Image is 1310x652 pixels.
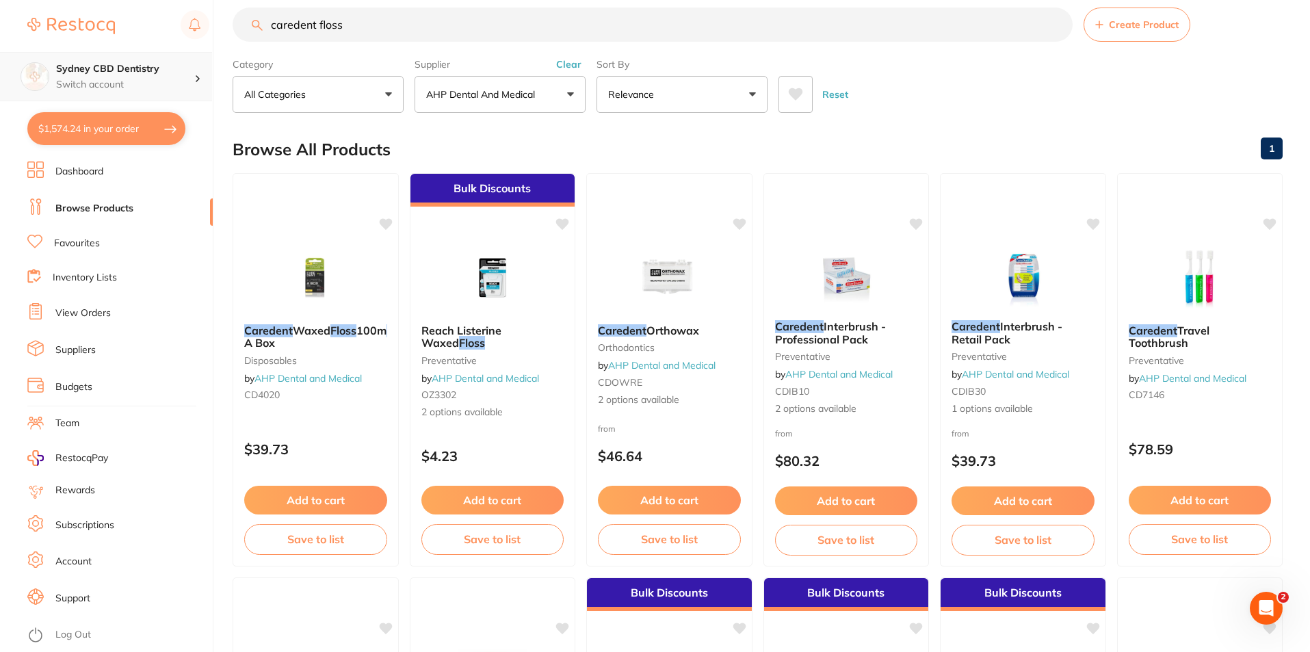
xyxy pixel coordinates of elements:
button: Add to cart [1129,486,1272,514]
a: Team [55,417,79,430]
a: Browse Products [55,202,133,216]
p: AHP Dental and Medical [426,88,540,101]
span: Interbrush - Retail Pack [952,320,1062,345]
span: Travel Toothbrush [1129,324,1209,350]
button: Save to list [421,524,564,554]
button: Add to cart [244,486,387,514]
span: from [775,428,793,439]
span: RestocqPay [55,452,108,465]
small: disposables [244,355,387,366]
em: Floss [330,324,356,337]
button: Save to list [1129,524,1272,554]
span: OZ3302 [421,389,456,401]
a: Budgets [55,380,92,394]
a: AHP Dental and Medical [962,368,1069,380]
b: Caredent Waxed Floss 100m Floss In A Box [244,324,387,350]
label: Supplier [415,58,586,70]
button: Relevance [597,76,768,113]
em: Caredent [952,320,1000,333]
a: Support [55,592,90,605]
span: CDIB10 [775,385,809,397]
small: preventative [775,351,918,362]
img: Caredent Orthowax [625,245,713,313]
span: from [598,423,616,434]
img: RestocqPay [27,450,44,466]
a: AHP Dental and Medical [608,359,716,371]
a: Favourites [54,237,100,250]
span: Interbrush - Professional Pack [775,320,886,345]
p: $80.32 [775,453,918,469]
a: RestocqPay [27,450,108,466]
span: 100m [356,324,387,337]
b: Caredent Interbrush - Professional Pack [775,320,918,345]
small: preventative [421,355,564,366]
span: from [952,428,969,439]
span: 2 options available [598,393,741,407]
a: AHP Dental and Medical [785,368,893,380]
a: View Orders [55,307,111,320]
span: CD7146 [1129,389,1164,401]
button: AHP Dental and Medical [415,76,586,113]
div: Bulk Discounts [941,578,1105,611]
button: Save to list [244,524,387,554]
span: 1 options available [952,402,1095,416]
a: AHP Dental and Medical [432,372,539,384]
img: Caredent Waxed Floss 100m Floss In A Box [271,245,360,313]
span: by [244,372,362,384]
em: Floss [459,336,485,350]
img: Caredent Interbrush - Retail Pack [978,241,1067,309]
span: CDOWRE [598,376,642,389]
button: Save to list [775,525,918,555]
a: Inventory Lists [53,271,117,285]
h4: Sydney CBD Dentistry [56,62,194,76]
div: Bulk Discounts [764,578,929,611]
a: AHP Dental and Medical [1139,372,1246,384]
span: by [952,368,1069,380]
img: Reach Listerine Waxed Floss [448,245,537,313]
em: Caredent [244,324,293,337]
button: All Categories [233,76,404,113]
span: Waxed [293,324,330,337]
em: Floss [387,324,412,337]
span: 2 [1278,592,1289,603]
p: $46.64 [598,448,741,464]
button: Save to list [598,524,741,554]
b: Caredent Orthowax [598,324,741,337]
em: Caredent [598,324,646,337]
small: orthodontics [598,342,741,353]
a: Log Out [55,628,91,642]
a: AHP Dental and Medical [254,372,362,384]
span: by [1129,372,1246,384]
span: Orthowax [646,324,699,337]
span: by [421,372,539,384]
button: Clear [552,58,586,70]
small: preventative [952,351,1095,362]
p: All Categories [244,88,311,101]
b: Caredent Travel Toothbrush [1129,324,1272,350]
button: Add to cart [952,486,1095,515]
span: by [598,359,716,371]
span: CDIB30 [952,385,986,397]
button: Add to cart [775,486,918,515]
p: $4.23 [421,448,564,464]
p: $39.73 [952,453,1095,469]
a: Account [55,555,92,569]
h2: Browse All Products [233,140,391,159]
img: Caredent Travel Toothbrush [1155,245,1244,313]
b: Caredent Interbrush - Retail Pack [952,320,1095,345]
b: Reach Listerine Waxed Floss [421,324,564,350]
div: Bulk Discounts [410,174,575,207]
a: Dashboard [55,165,103,179]
span: CD4020 [244,389,280,401]
p: $78.59 [1129,441,1272,457]
p: $39.73 [244,441,387,457]
button: Create Product [1084,8,1190,42]
img: Sydney CBD Dentistry [21,63,49,90]
img: Restocq Logo [27,18,115,34]
a: Restocq Logo [27,10,115,42]
span: Create Product [1109,19,1179,30]
a: Rewards [55,484,95,497]
div: Bulk Discounts [587,578,752,611]
img: Caredent Interbrush - Professional Pack [802,241,891,309]
button: Reset [818,76,852,113]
